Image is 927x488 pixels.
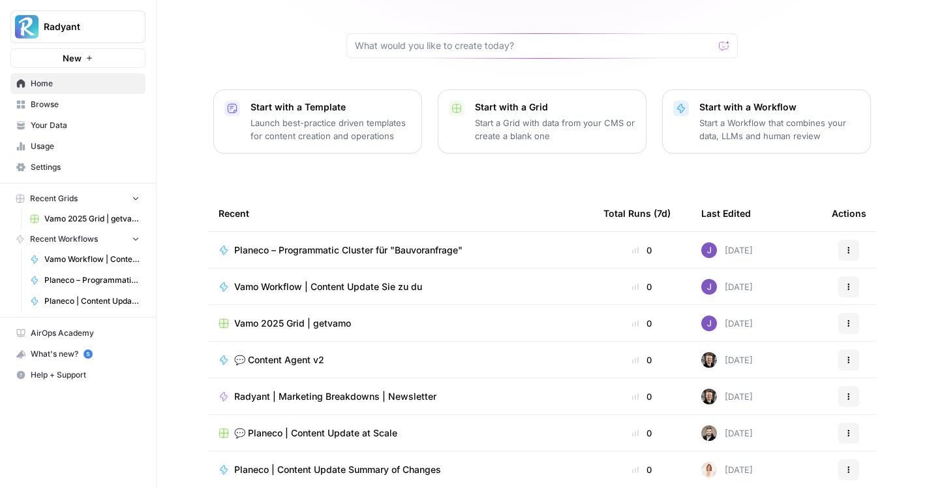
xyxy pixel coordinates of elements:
span: Settings [31,161,140,173]
div: [DATE] [701,352,753,368]
a: Browse [10,94,145,115]
span: Recent Workflows [30,233,98,245]
span: Radyant [44,20,123,33]
span: Planeco – Programmatic Cluster für "Bauvoranfrage" [234,244,463,257]
p: Start with a Workflow [699,101,860,114]
button: Recent Workflows [10,229,145,249]
img: ecpvl7mahf9b6ie0ga0hs1zzfa5z [701,425,717,441]
div: Recent [219,195,583,231]
button: Start with a WorkflowStart a Workflow that combines your data, LLMs and human review [662,89,871,154]
div: [DATE] [701,242,753,258]
img: rku4uozllnhb503ylys0o4ri86jp [701,316,717,331]
a: Planeco – Programmatic Cluster für "Bauvoranfrage" [219,244,583,257]
div: 0 [603,317,680,330]
a: Planeco | Content Update Summary of Changes [219,463,583,476]
p: Start with a Template [251,101,411,114]
div: [DATE] [701,462,753,478]
div: Total Runs (7d) [603,195,671,231]
p: Start with a Grid [475,101,635,114]
div: Last Edited [701,195,751,231]
span: AirOps Academy [31,327,140,339]
img: nsz7ygi684te8j3fjxnecco2tbkp [701,389,717,404]
span: Vamo 2025 Grid | getvamo [234,317,351,330]
input: What would you like to create today? [355,39,714,52]
img: rku4uozllnhb503ylys0o4ri86jp [701,242,717,258]
span: Radyant | Marketing Breakdowns | Newsletter [234,390,436,403]
button: Start with a GridStart a Grid with data from your CMS or create a blank one [438,89,646,154]
a: Planeco | Content Update Summary of Changes [24,291,145,312]
a: 💬 Planeco | Content Update at Scale [219,427,583,440]
span: Home [31,78,140,89]
a: Vamo 2025 Grid | getvamo [219,317,583,330]
img: Radyant Logo [15,15,38,39]
a: Usage [10,136,145,157]
span: Vamo 2025 Grid | getvamo [44,213,140,225]
span: Vamo Workflow | Content Update Sie zu du [44,253,140,265]
a: Your Data [10,115,145,136]
img: rku4uozllnhb503ylys0o4ri86jp [701,279,717,295]
span: Help + Support [31,369,140,381]
div: 0 [603,353,680,366]
a: Planeco – Programmatic Cluster für "Bauvoranfrage" [24,270,145,291]
div: 0 [603,280,680,293]
div: 0 [603,390,680,403]
button: Workspace: Radyant [10,10,145,43]
span: Browse [31,99,140,110]
a: Vamo 2025 Grid | getvamo [24,208,145,229]
a: Vamo Workflow | Content Update Sie zu du [219,280,583,293]
span: New [63,52,82,65]
div: [DATE] [701,425,753,441]
img: vbiw2zl0utsjnsljt7n0xx40yx3a [701,462,717,478]
button: Recent Grids [10,189,145,208]
a: Home [10,73,145,94]
span: Planeco | Content Update Summary of Changes [44,295,140,307]
a: 💬 Content Agent v2 [219,353,583,366]
p: Start a Workflow that combines your data, LLMs and human review [699,116,860,142]
a: Radyant | Marketing Breakdowns | Newsletter [219,390,583,403]
span: Planeco – Programmatic Cluster für "Bauvoranfrage" [44,274,140,286]
button: What's new? 5 [10,344,145,365]
div: [DATE] [701,389,753,404]
img: nsz7ygi684te8j3fjxnecco2tbkp [701,352,717,368]
button: Start with a TemplateLaunch best-practice driven templates for content creation and operations [213,89,422,154]
a: Settings [10,157,145,178]
text: 5 [86,351,89,357]
span: Vamo Workflow | Content Update Sie zu du [234,280,422,293]
div: 0 [603,463,680,476]
span: 💬 Planeco | Content Update at Scale [234,427,397,440]
button: Help + Support [10,365,145,385]
span: Recent Grids [30,193,78,204]
p: Start a Grid with data from your CMS or create a blank one [475,116,635,142]
span: Your Data [31,120,140,131]
a: Vamo Workflow | Content Update Sie zu du [24,249,145,270]
span: Planeco | Content Update Summary of Changes [234,463,441,476]
div: 0 [603,427,680,440]
a: AirOps Academy [10,323,145,344]
div: What's new? [11,344,145,364]
a: 5 [84,350,93,359]
span: 💬 Content Agent v2 [234,353,324,366]
div: Actions [832,195,866,231]
div: [DATE] [701,279,753,295]
button: New [10,48,145,68]
span: Usage [31,140,140,152]
div: [DATE] [701,316,753,331]
p: Launch best-practice driven templates for content creation and operations [251,116,411,142]
div: 0 [603,244,680,257]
